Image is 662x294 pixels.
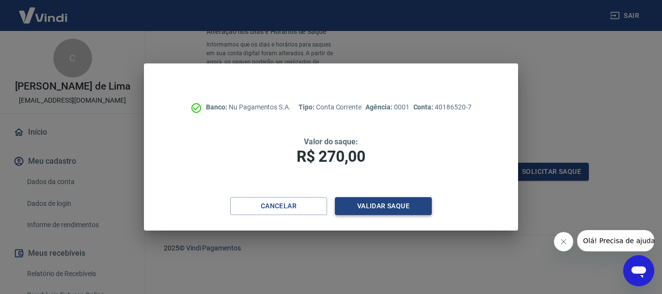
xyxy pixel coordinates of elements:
[6,7,81,15] span: Olá! Precisa de ajuda?
[297,147,365,166] span: R$ 270,00
[299,102,362,112] p: Conta Corrente
[230,197,327,215] button: Cancelar
[623,255,654,286] iframe: Botão para abrir a janela de mensagens
[206,103,229,111] span: Banco:
[413,102,472,112] p: 40186520-7
[413,103,435,111] span: Conta:
[554,232,573,251] iframe: Fechar mensagem
[335,197,432,215] button: Validar saque
[206,102,291,112] p: Nu Pagamentos S.A.
[304,137,358,146] span: Valor do saque:
[365,103,394,111] span: Agência:
[577,230,654,251] iframe: Mensagem da empresa
[299,103,316,111] span: Tipo:
[365,102,409,112] p: 0001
